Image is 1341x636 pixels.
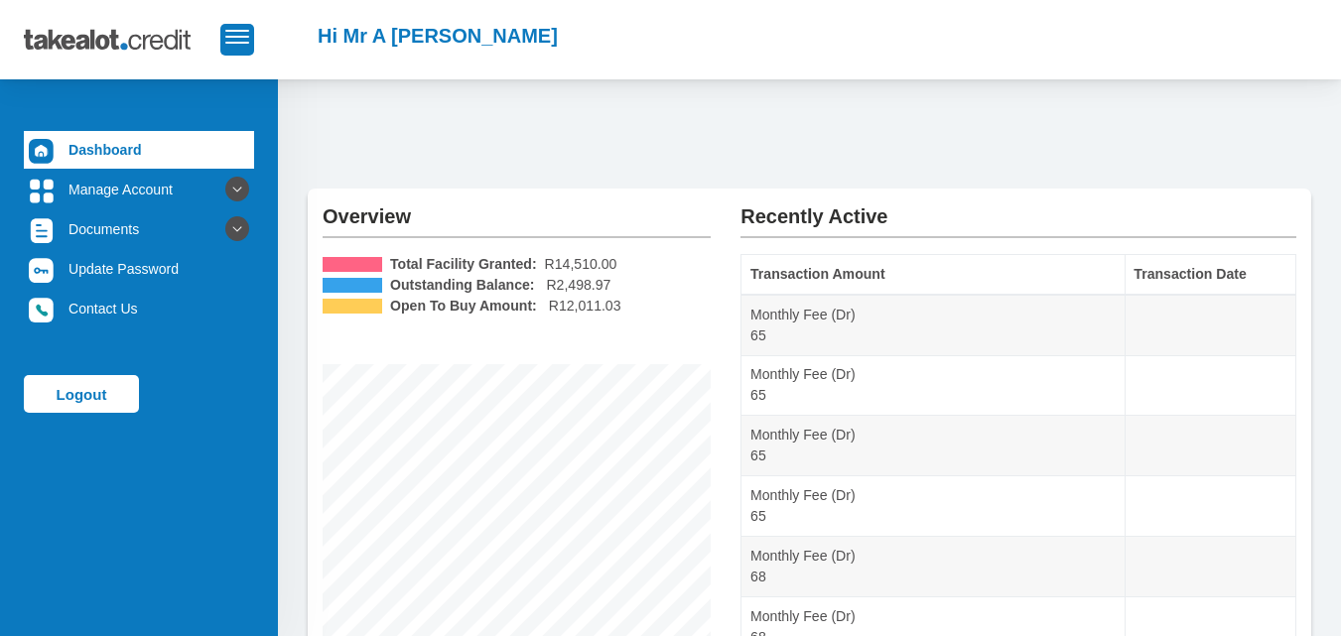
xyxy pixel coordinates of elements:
td: Monthly Fee (Dr) 65 [741,355,1125,416]
a: Manage Account [24,171,254,208]
b: Outstanding Balance: [390,275,535,296]
b: Total Facility Granted: [390,254,537,275]
a: Dashboard [24,131,254,169]
h2: Recently Active [740,189,1296,228]
th: Transaction Date [1125,255,1295,295]
img: takealot_credit_logo.svg [24,15,220,64]
a: Logout [24,375,139,413]
td: Monthly Fee (Dr) 65 [741,416,1125,476]
a: Documents [24,210,254,248]
td: Monthly Fee (Dr) 65 [741,476,1125,537]
h2: Hi Mr A [PERSON_NAME] [318,24,558,48]
span: R2,498.97 [546,275,610,296]
td: Monthly Fee (Dr) 68 [741,536,1125,596]
a: Contact Us [24,290,254,327]
h2: Overview [323,189,711,228]
span: R14,510.00 [545,254,617,275]
a: Update Password [24,250,254,288]
td: Monthly Fee (Dr) 65 [741,295,1125,355]
th: Transaction Amount [741,255,1125,295]
span: R12,011.03 [549,296,621,317]
b: Open To Buy Amount: [390,296,537,317]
